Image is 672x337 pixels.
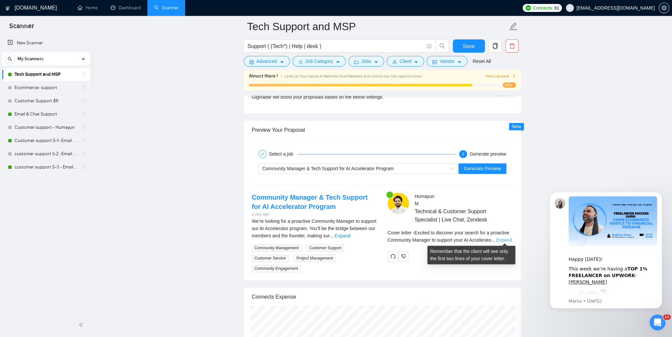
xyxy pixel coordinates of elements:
[650,314,665,330] iframe: Intercom live chat
[18,52,44,66] span: My Scanners
[473,58,491,65] a: Reset All
[398,251,409,262] button: dislike
[533,4,553,12] span: Connects:
[388,193,409,214] img: c1-Lmoh8f6sE7CY63AH8vJVmDuBvJ-uOrcJQuUt-0_f_vnZcibHCn_SQxvHUCdmcW-
[269,150,297,158] div: Select a job
[659,3,669,13] button: setting
[491,237,495,243] span: ...
[506,43,518,49] span: delete
[285,74,423,78] span: Level Up Your Laziza AI Matches! Give feedback and unlock top-tier opportunities !
[335,233,350,238] a: Expand
[5,57,15,61] span: search
[262,166,394,171] span: Community Manager & Tech Support for AI Accelerator Program
[260,152,264,156] span: check
[361,58,371,65] span: Jobs
[252,217,377,239] div: We’re looking for a proactive Community Manager to support our AI Accelerator program. You’ll be ...
[307,244,344,252] span: Customer Support
[540,186,672,313] iframe: Intercom notifications message
[15,94,77,108] a: Customer Support $6
[440,58,454,65] span: Vendor
[15,108,77,121] a: Email & Chat Support
[458,163,506,174] button: Generate Preview
[252,194,368,210] a: Community Manager & Tech Support for AI Accelerator Program
[15,147,77,161] a: customer support S-2 -Email & Chat Support (Bulla)
[503,82,516,88] span: 89%
[15,134,77,147] a: Customer support S-1- Email & Chat Support
[470,150,506,158] div: Generate preview
[244,56,290,67] button: settingAdvancedcaret-down
[252,265,301,272] span: Community Engagement
[111,5,141,11] a: dashboardDashboard
[414,60,418,65] span: caret-down
[247,18,508,35] input: Scanner name...
[252,255,289,262] span: Customer Service
[388,254,398,259] span: redo
[252,218,376,238] span: We’re looking for a proactive Community Manager to support our AI Accelerator program. You’ll be ...
[505,39,519,53] button: delete
[509,22,518,31] span: edit
[81,112,87,117] span: holder
[249,72,278,80] span: Almost there !
[294,255,336,262] span: Project Management
[436,39,449,53] button: search
[81,125,87,130] span: holder
[330,233,334,238] span: ...
[2,52,90,174] li: My Scanners
[29,112,117,118] p: Message from Mariia, sent 1d ago
[252,211,377,217] div: a day ago
[29,103,71,145] img: :excited:
[462,152,464,157] span: 2
[427,246,515,264] div: Remember that the client will see only the first two lines of your cover letter.
[659,5,669,11] span: setting
[457,60,462,65] span: caret-down
[489,39,502,53] button: copy
[15,161,77,174] a: customer support S-3 - Email & Chat Support(Umair)
[252,244,301,252] span: Community Management
[463,42,475,50] span: Save
[81,151,87,157] span: holder
[388,251,398,262] button: redo
[453,39,485,53] button: Save
[248,42,424,50] input: Search Freelance Jobs...
[427,44,431,48] span: info-circle
[81,85,87,90] span: holder
[401,254,406,259] span: dislike
[305,58,333,65] span: Job Category
[489,43,501,49] span: copy
[8,36,85,50] a: New Scanner
[293,56,346,67] button: barsJob Categorycaret-down
[154,5,178,11] a: searchScanner
[436,43,449,49] span: search
[554,4,559,12] span: 61
[392,60,397,65] span: user
[388,230,509,243] span: Cover letter - Excited to discover your search for a proactive Community Manager to support your ...
[568,6,572,10] span: user
[252,120,513,139] div: Preview Your Proposal
[6,3,10,14] img: logo
[387,56,424,67] button: userClientcaret-down
[415,207,493,224] span: Technical & Customer Support Specialist | Live Chat, Zendesk
[298,60,303,65] span: bars
[252,287,513,306] div: Connects Expense
[78,5,98,11] a: homeHome
[280,60,284,65] span: caret-down
[4,21,39,35] span: Scanner
[79,321,85,328] span: double-left
[2,36,90,50] li: New Scanner
[663,314,671,320] span: 11
[485,73,516,79] button: Train Laziza AI
[336,60,340,65] span: caret-down
[415,194,434,206] span: Humayun M .
[388,229,513,244] div: Remember that the client will see only the first two lines of your cover letter.
[252,93,448,101] div: GigRadar will boost your proposals based on the below settings.
[400,58,412,65] span: Client
[81,165,87,170] span: holder
[512,124,521,129] span: New
[496,237,512,243] a: Expand
[15,81,77,94] a: Ecommerce- support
